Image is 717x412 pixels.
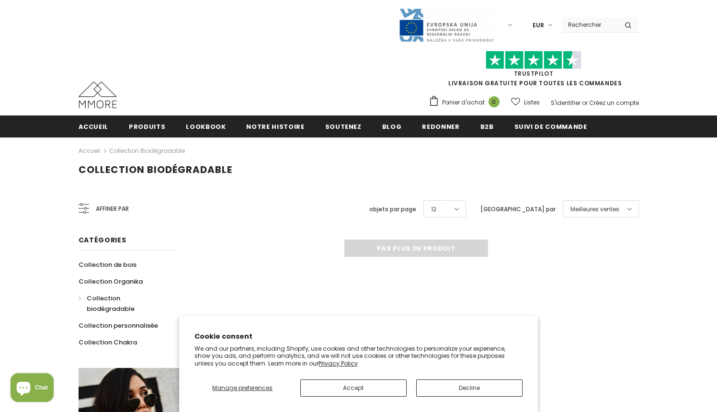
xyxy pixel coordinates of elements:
[79,122,109,131] span: Accueil
[514,115,587,137] a: Suivi de commande
[442,98,485,107] span: Panier d'achat
[398,8,494,43] img: Javni Razpis
[96,204,129,214] span: Affiner par
[194,345,523,367] p: We and our partners, including Shopify, use cookies and other technologies to personalize your ex...
[79,145,100,157] a: Accueil
[570,205,619,214] span: Meilleures ventes
[79,321,158,330] span: Collection personnalisée
[533,21,544,30] span: EUR
[480,122,494,131] span: B2B
[79,81,117,108] img: Cas MMORE
[514,69,554,78] a: TrustPilot
[511,94,540,111] a: Listes
[79,273,143,290] a: Collection Organika
[562,18,617,32] input: Search Site
[129,122,165,131] span: Produits
[79,338,137,347] span: Collection Chakra
[480,205,556,214] label: [GEOGRAPHIC_DATA] par
[194,379,290,397] button: Manage preferences
[551,99,580,107] a: S'identifier
[369,205,416,214] label: objets par page
[8,373,57,404] inbox-online-store-chat: Shopify online store chat
[79,290,169,317] a: Collection biodégradable
[79,277,143,286] span: Collection Organika
[79,115,109,137] a: Accueil
[429,55,639,87] span: LIVRAISON GRATUITE POUR TOUTES LES COMMANDES
[79,260,137,269] span: Collection de bois
[79,334,137,351] a: Collection Chakra
[382,115,402,137] a: Blog
[109,147,185,155] a: Collection biodégradable
[514,122,587,131] span: Suivi de commande
[246,122,304,131] span: Notre histoire
[480,115,494,137] a: B2B
[431,205,436,214] span: 12
[194,332,523,342] h2: Cookie consent
[319,359,358,367] a: Privacy Policy
[416,379,523,397] button: Decline
[79,317,158,334] a: Collection personnalisée
[398,21,494,29] a: Javni Razpis
[87,294,135,313] span: Collection biodégradable
[382,122,402,131] span: Blog
[79,163,232,176] span: Collection biodégradable
[79,256,137,273] a: Collection de bois
[486,51,581,69] img: Faites confiance aux étoiles pilotes
[79,235,126,245] span: Catégories
[582,99,588,107] span: or
[186,115,226,137] a: Lookbook
[246,115,304,137] a: Notre histoire
[589,99,639,107] a: Créez un compte
[186,122,226,131] span: Lookbook
[129,115,165,137] a: Produits
[489,96,500,107] span: 0
[422,115,459,137] a: Redonner
[429,95,504,110] a: Panier d'achat 0
[524,98,540,107] span: Listes
[325,122,362,131] span: soutenez
[300,379,407,397] button: Accept
[422,122,459,131] span: Redonner
[212,384,273,392] span: Manage preferences
[325,115,362,137] a: soutenez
